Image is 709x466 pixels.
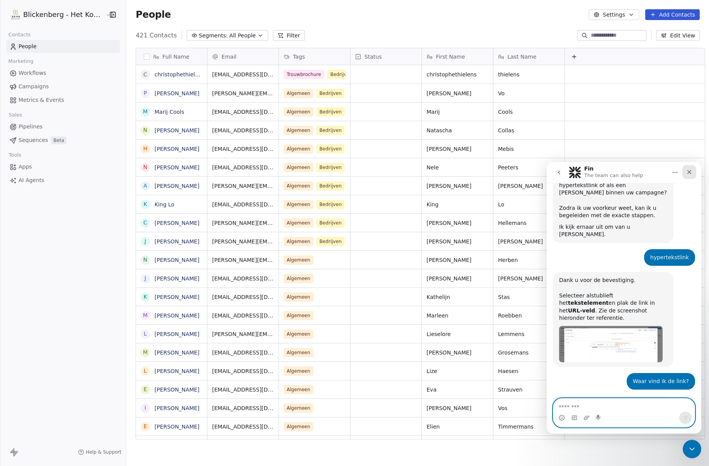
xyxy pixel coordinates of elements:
a: Help & Support [78,449,121,455]
span: Segments: [199,32,228,40]
span: Algemeen [284,163,313,172]
span: Grosemans [498,349,560,356]
div: C [143,219,147,227]
span: [PERSON_NAME][EMAIL_ADDRESS][PERSON_NAME][DOMAIN_NAME] [212,89,274,97]
span: Beta [51,137,66,144]
div: E [144,422,147,431]
span: [EMAIL_ADDRESS][DOMAIN_NAME] [212,127,274,134]
span: Eva [427,386,488,393]
span: Natascha [427,127,488,134]
div: Tags [279,48,350,65]
span: [PERSON_NAME] [427,182,488,190]
span: [EMAIL_ADDRESS][DOMAIN_NAME] [212,386,274,393]
div: K [144,200,147,208]
span: [EMAIL_ADDRESS][DOMAIN_NAME] [212,108,274,116]
iframe: Intercom live chat [683,440,701,458]
a: Pipelines [6,120,120,133]
div: N [143,163,147,171]
span: Bedrijven [316,237,345,246]
span: People [136,9,171,20]
div: M [143,108,148,116]
span: Apps [19,163,32,171]
span: Algemeen [284,237,313,246]
span: Algemeen [284,422,313,431]
a: christophethielens [155,71,204,78]
button: Send a message… [133,250,145,262]
div: c [143,71,147,79]
a: [PERSON_NAME] [155,220,199,226]
a: [PERSON_NAME] [155,331,199,337]
span: [PERSON_NAME] [498,182,560,190]
div: M [143,348,148,356]
div: Dank u voor de bevestiging.Selecteer alstublieft hettekstelementen plak de link in hetURL-veld. Z... [6,110,127,204]
div: N [143,126,147,134]
div: Zodra ik uw voorkeur weet, kan ik u begeleiden met de exacte stappen. [12,35,121,57]
span: Vo [498,89,560,97]
span: [PERSON_NAME][EMAIL_ADDRESS][PERSON_NAME][DOMAIN_NAME] [212,238,274,245]
button: Gif picker [24,253,31,259]
span: Lieselore [427,330,488,338]
img: logo-blickenberg-feestzalen_800.png [11,10,20,19]
div: grid [136,65,207,440]
span: thielens [498,71,560,78]
button: Emoji picker [12,253,18,259]
span: First Name [436,53,465,61]
span: Sales [5,109,26,121]
div: L [144,330,147,338]
a: [PERSON_NAME] [155,405,199,411]
span: Bedrijven [316,126,345,135]
iframe: Intercom live chat [547,162,701,434]
span: Algemeen [284,218,313,228]
span: Stas [498,293,560,301]
a: People [6,40,120,53]
span: Herben [498,256,560,264]
div: M [143,311,148,319]
span: Full Name [162,53,189,61]
a: [PERSON_NAME] [155,127,199,133]
span: AI Agents [19,176,44,184]
a: [PERSON_NAME] [155,238,199,245]
a: Campaigns [6,80,120,93]
span: Algemeen [284,329,313,339]
div: Waar vind ik de link? [86,216,142,223]
span: Bedrijven [327,70,355,79]
a: [PERSON_NAME] [155,146,199,152]
span: [PERSON_NAME] [427,89,488,97]
span: Algemeen [284,311,313,320]
span: People [19,42,37,51]
span: Algemeen [284,89,313,98]
div: N [143,256,147,264]
span: Blickenberg - Het Kookatelier [23,10,104,20]
span: [PERSON_NAME][EMAIL_ADDRESS][DOMAIN_NAME] [212,256,274,264]
span: Timmermans [498,423,560,431]
span: Algemeen [284,348,313,357]
span: [PERSON_NAME] [498,238,560,245]
div: E [144,385,147,393]
span: Elien [427,423,488,431]
button: Edit View [656,30,700,41]
a: AI Agents [6,174,120,187]
button: Add Contacts [645,9,700,20]
div: Ik kijk ernaar uit om van u [PERSON_NAME]. [12,61,121,76]
span: [EMAIL_ADDRESS][DOMAIN_NAME] [212,349,274,356]
span: [EMAIL_ADDRESS][DOMAIN_NAME] [212,145,274,153]
div: First Name [422,48,493,65]
span: Campaigns [19,83,49,91]
span: Lo [498,201,560,208]
a: [PERSON_NAME] [155,312,199,319]
span: Pipelines [19,123,43,131]
span: [PERSON_NAME] [498,275,560,282]
span: Tools [5,149,24,161]
span: Help & Support [86,449,121,455]
span: Bedrijven [316,144,345,154]
a: [PERSON_NAME] [155,90,199,96]
button: Filter [273,30,305,41]
a: [PERSON_NAME] [155,368,199,374]
span: Contacts [5,29,34,41]
span: Vos [498,404,560,412]
div: hypertekstlink [104,92,142,100]
span: [EMAIL_ADDRESS][DOMAIN_NAME] [212,201,274,208]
